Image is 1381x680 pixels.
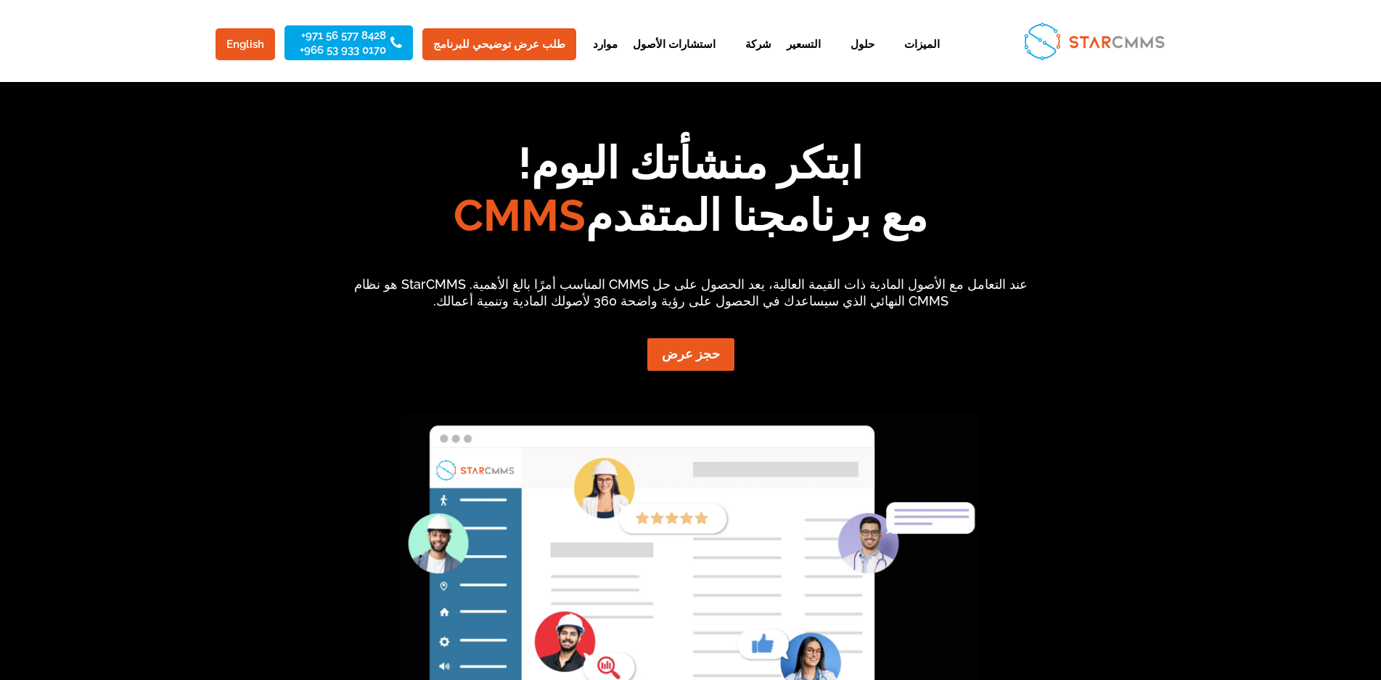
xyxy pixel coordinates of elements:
a: موارد [578,39,618,75]
a: شركة [731,39,771,75]
a: English [216,28,275,60]
a: الميزات [890,39,940,75]
span: CMMS [454,190,586,241]
a: استشارات الأصول [633,39,716,75]
a: حلول [836,39,874,75]
a: 0170 933 53 966+ [300,45,386,55]
h1: ابتكر منشأتك اليوم! مع برنامجنا المتقدم [209,137,1173,249]
p: عند التعامل مع الأصول المادية ذات القيمة العالية، يعد الحصول على حل CMMS المناسب أمرًا بالغ الأهم... [353,276,1028,311]
a: حجز عرض [647,338,734,371]
a: طلب عرض توضيحي للبرنامج [422,28,576,60]
a: 8428 577 56 971+ [300,30,386,41]
a: التسعير [787,39,821,75]
img: StarCMMS [1017,16,1170,66]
